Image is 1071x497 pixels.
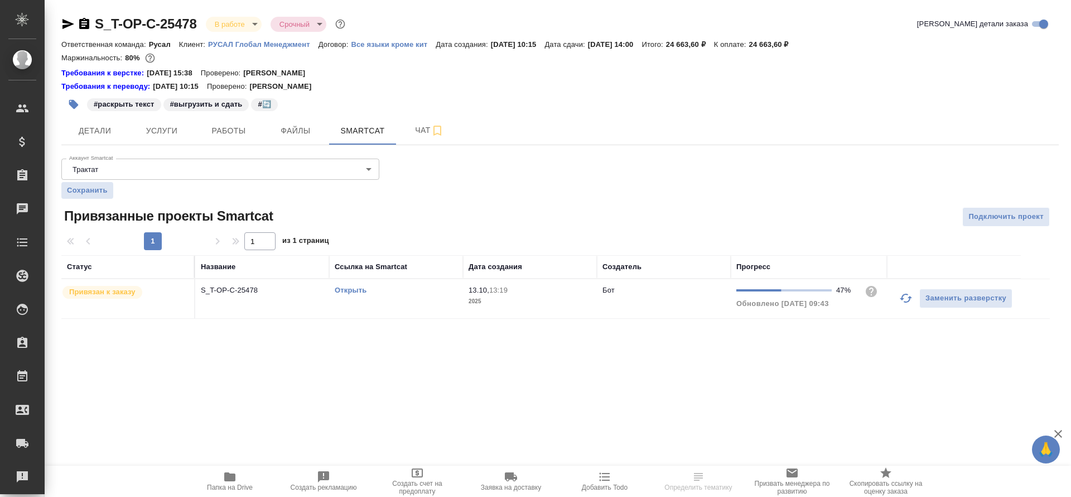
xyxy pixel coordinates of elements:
[962,207,1050,227] button: Подключить проект
[125,54,142,62] p: 80%
[919,289,1012,308] button: Заменить разверстку
[335,261,407,273] div: Ссылка на Smartcat
[201,261,235,273] div: Название
[143,51,157,65] button: 4031.36 RUB;
[276,20,313,29] button: Срочный
[61,182,113,199] button: Сохранить
[61,54,125,62] p: Маржинальность:
[319,40,351,49] p: Договор:
[469,286,489,294] p: 13.10,
[336,124,389,138] span: Smartcat
[162,99,250,108] span: выгрузить и сдать
[69,286,136,298] p: Привязан к заказу
[250,99,278,108] span: 🔄️
[489,286,508,294] p: 13:19
[147,68,201,79] p: [DATE] 15:38
[67,261,92,273] div: Статус
[202,124,255,138] span: Работы
[469,296,591,307] p: 2025
[61,81,153,92] a: Требования к переводу:
[61,17,75,31] button: Скопировать ссылку для ЯМессенджера
[135,124,189,138] span: Услуги
[893,285,919,312] button: Обновить прогресс
[271,17,326,32] div: В работе
[69,165,102,174] button: Трактат
[351,39,436,49] a: Все языки кроме кит
[469,261,522,273] div: Дата создания
[61,40,149,49] p: Ответственная команда:
[836,285,856,296] div: 47%
[201,285,324,296] p: S_T-OP-C-25478
[95,16,197,31] a: S_T-OP-C-25478
[403,123,456,137] span: Чат
[968,211,1044,223] span: Подключить проект
[78,17,91,31] button: Скопировать ссылку
[588,40,642,49] p: [DATE] 14:00
[269,124,322,138] span: Файлы
[641,40,665,49] p: Итого:
[436,40,490,49] p: Дата создания:
[666,40,714,49] p: 24 663,60 ₽
[211,20,248,29] button: В работе
[201,68,244,79] p: Проверено:
[491,40,545,49] p: [DATE] 10:15
[1036,438,1055,461] span: 🙏
[86,99,162,108] span: раскрыть текст
[61,81,153,92] div: Нажми, чтобы открыть папку с инструкцией
[61,207,273,225] span: Привязанные проекты Smartcat
[736,261,770,273] div: Прогресс
[544,40,587,49] p: Дата сдачи:
[67,185,108,196] span: Сохранить
[1032,436,1060,463] button: 🙏
[258,99,271,110] p: #🔄️
[736,299,829,308] span: Обновлено [DATE] 09:43
[714,40,749,49] p: К оплате:
[208,40,319,49] p: РУСАЛ Глобал Менеджмент
[249,81,320,92] p: [PERSON_NAME]
[61,68,147,79] div: Нажми, чтобы открыть папку с инструкцией
[61,92,86,117] button: Добавить тэг
[94,99,155,110] p: #раскрыть текст
[170,99,243,110] p: #выгрузить и сдать
[243,68,313,79] p: [PERSON_NAME]
[206,17,262,32] div: В работе
[282,234,329,250] span: из 1 страниц
[61,159,379,180] div: Трактат
[333,17,348,31] button: Доп статусы указывают на важность/срочность заказа
[61,68,147,79] a: Требования к верстке:
[602,286,615,294] p: Бот
[335,286,366,294] a: Открыть
[749,40,797,49] p: 24 663,60 ₽
[925,292,1006,305] span: Заменить разверстку
[208,39,319,49] a: РУСАЛ Глобал Менеджмент
[153,81,207,92] p: [DATE] 10:15
[68,124,122,138] span: Детали
[149,40,179,49] p: Русал
[431,124,444,137] svg: Подписаться
[207,81,250,92] p: Проверено:
[917,18,1028,30] span: [PERSON_NAME] детали заказа
[602,261,641,273] div: Создатель
[351,40,436,49] p: Все языки кроме кит
[179,40,208,49] p: Клиент:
